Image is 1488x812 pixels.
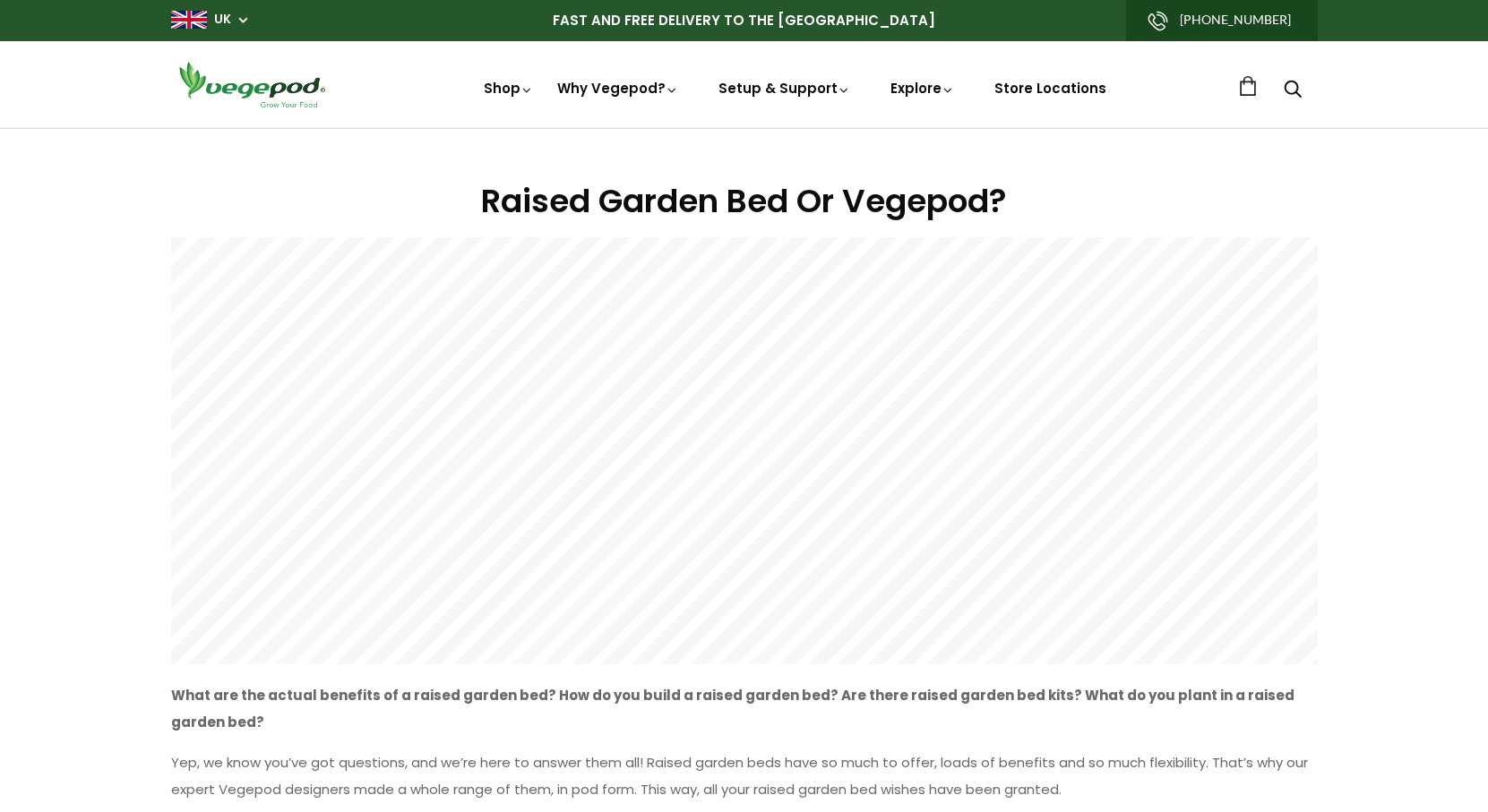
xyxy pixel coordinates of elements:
[171,59,332,110] img: Vegepod
[171,686,1294,731] strong: What are the actual benefits of a raised garden bed? How do you build a raised garden bed? Are th...
[171,11,207,29] img: gb_large.png
[557,79,679,98] a: Why Vegepod?
[171,177,1318,226] h1: Raised Garden Bed Or Vegepod?
[214,11,231,29] a: UK
[484,79,534,98] a: Shop
[890,79,955,98] a: Explore
[171,749,1318,803] p: Yep, we know you’ve got questions, and we’re here to answer them all! Raised garden beds have so ...
[1284,81,1302,100] a: Search
[718,79,851,98] a: Setup & Support
[994,79,1106,98] a: Store Locations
